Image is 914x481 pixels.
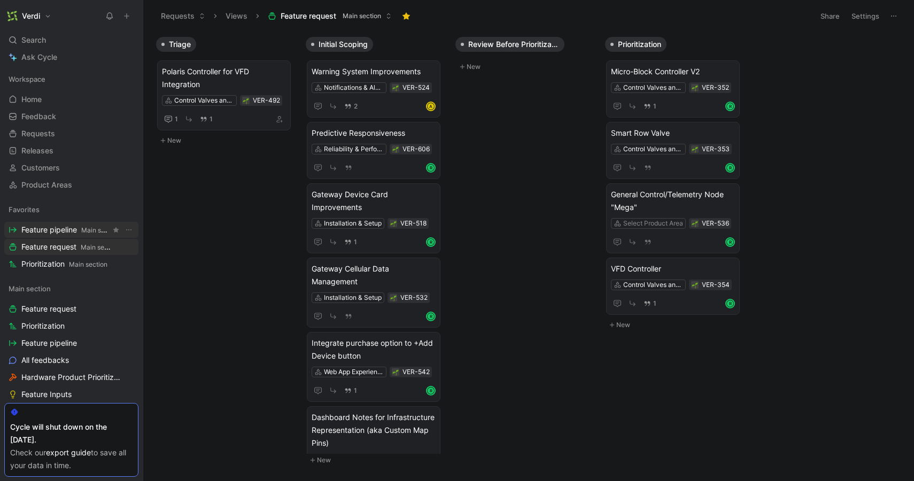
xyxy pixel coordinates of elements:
[9,204,40,215] span: Favorites
[354,239,357,245] span: 1
[653,103,656,110] span: 1
[152,32,301,152] div: TriageNew
[281,11,336,21] span: Feature request
[402,82,430,93] div: VER-524
[21,304,76,314] span: Feature request
[4,301,138,317] a: Feature request
[691,145,699,153] button: 🌱
[21,111,56,122] span: Feedback
[324,292,382,303] div: Installation & Setup
[343,11,381,21] span: Main section
[4,222,138,238] a: Feature pipelineMain sectionView actions
[21,145,53,156] span: Releases
[4,201,138,218] div: Favorites
[21,242,112,253] span: Feature request
[342,236,359,248] button: 1
[726,164,734,172] div: R
[623,280,683,290] div: Control Valves and Pumps
[312,337,436,362] span: Integrate purchase option to +Add Device button
[307,183,440,253] a: Gateway Device Card ImprovementsInstallation & Setup1R
[726,300,734,307] div: R
[427,103,435,110] div: A
[243,98,249,104] img: 🌱
[69,260,107,268] span: Main section
[847,9,884,24] button: Settings
[726,103,734,110] div: R
[21,180,72,190] span: Product Areas
[4,71,138,87] div: Workspace
[342,100,360,112] button: 2
[175,116,178,122] span: 1
[174,95,234,106] div: Control Valves and Pumps
[156,134,297,147] button: New
[4,239,138,255] a: Feature requestMain section
[312,188,436,214] span: Gateway Device Card Improvements
[455,60,597,73] button: New
[253,95,280,106] div: VER-492
[692,146,698,153] img: 🌱
[81,243,119,251] span: Main section
[4,318,138,334] a: Prioritization
[4,369,138,385] a: Hardware Product Prioritization
[392,368,399,376] button: 🌱
[605,37,667,52] button: Prioritization
[623,82,683,93] div: Control Valves and Pumps
[307,122,440,179] a: Predictive ResponsivenessReliability & Performance ImprovementsR
[210,116,213,122] span: 1
[4,352,138,368] a: All feedbacks
[21,355,69,366] span: All feedbacks
[21,338,77,348] span: Feature pipeline
[21,259,107,270] span: Prioritization
[4,126,138,142] a: Requests
[392,85,399,91] img: 🌱
[641,298,659,309] button: 1
[692,85,698,91] img: 🌱
[21,162,60,173] span: Customers
[606,183,740,253] a: General Control/Telemetry Node "Mega"Select Product AreaR
[606,258,740,315] a: VFD ControllerControl Valves and Pumps1R
[21,34,46,46] span: Search
[4,143,138,159] a: Releases
[312,262,436,288] span: Gateway Cellular Data Management
[221,8,252,24] button: Views
[156,8,210,24] button: Requests
[162,65,286,91] span: Polaris Controller for VFD Integration
[702,280,730,290] div: VER-354
[691,84,699,91] button: 🌱
[21,321,65,331] span: Prioritization
[392,369,399,376] img: 🌱
[641,100,659,112] button: 1
[306,37,373,52] button: Initial Scoping
[390,295,397,301] img: 🌱
[21,51,57,64] span: Ask Cycle
[4,32,138,48] div: Search
[4,91,138,107] a: Home
[611,188,735,214] span: General Control/Telemetry Node "Mega"
[10,446,133,472] div: Check our to save all your data in time.
[702,82,729,93] div: VER-352
[198,113,215,125] button: 1
[4,256,138,272] a: PrioritizationMain section
[691,281,699,289] button: 🌱
[400,292,428,303] div: VER-532
[21,372,124,383] span: Hardware Product Prioritization
[4,386,138,402] a: Feature Inputs
[451,32,601,79] div: Review Before PrioritizationNew
[606,122,740,179] a: Smart Row ValveControl Valves and PumpsR
[4,108,138,125] a: Feedback
[390,220,397,227] button: 🌱
[455,37,564,52] button: Review Before Prioritization
[390,221,397,227] img: 🌱
[301,32,451,472] div: Initial ScopingNew
[691,220,699,227] div: 🌱
[10,421,133,446] div: Cycle will shut down on the [DATE].
[392,84,399,91] div: 🌱
[21,94,42,105] span: Home
[392,145,399,153] button: 🌱
[4,160,138,176] a: Customers
[390,294,397,301] button: 🌱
